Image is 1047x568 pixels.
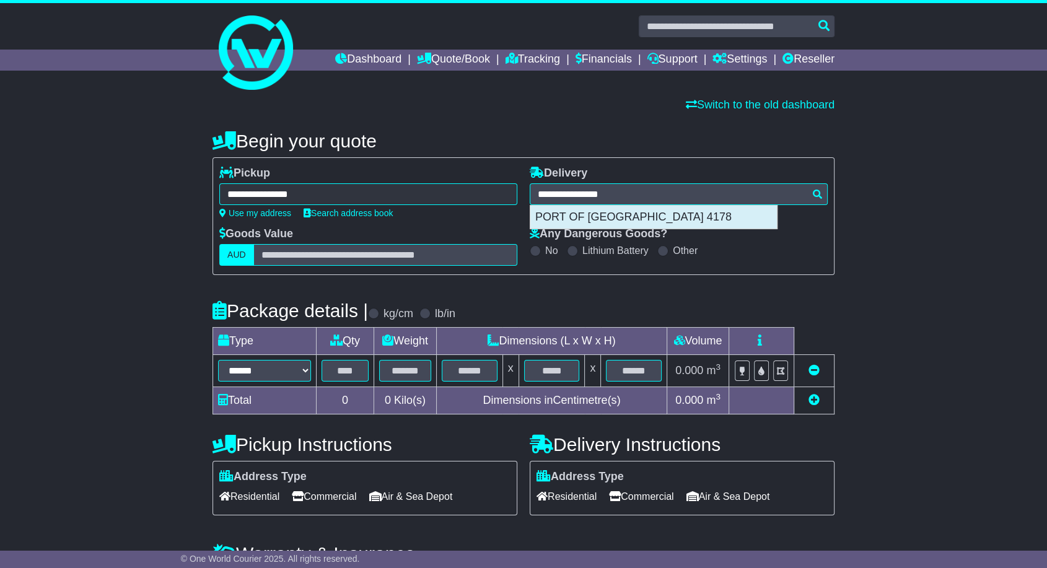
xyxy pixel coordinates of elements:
[808,364,820,377] a: Remove this item
[374,328,437,355] td: Weight
[673,245,698,256] label: Other
[675,364,703,377] span: 0.000
[292,487,356,506] span: Commercial
[585,355,601,387] td: x
[537,470,624,484] label: Address Type
[212,543,835,564] h4: Warranty & Insurance
[782,50,835,71] a: Reseller
[219,227,293,241] label: Goods Value
[369,487,453,506] span: Air & Sea Depot
[385,394,391,406] span: 0
[716,362,721,372] sup: 3
[675,394,703,406] span: 0.000
[436,387,667,414] td: Dimensions in Centimetre(s)
[706,364,721,377] span: m
[335,50,401,71] a: Dashboard
[686,98,835,111] a: Switch to the old dashboard
[383,307,413,321] label: kg/cm
[219,208,291,218] a: Use my address
[317,328,374,355] td: Qty
[686,487,770,506] span: Air & Sea Depot
[219,470,307,484] label: Address Type
[706,394,721,406] span: m
[712,50,767,71] a: Settings
[219,487,279,506] span: Residential
[212,434,517,455] h4: Pickup Instructions
[582,245,649,256] label: Lithium Battery
[436,328,667,355] td: Dimensions (L x W x H)
[506,50,560,71] a: Tracking
[502,355,519,387] td: x
[417,50,490,71] a: Quote/Book
[304,208,393,218] a: Search address book
[647,50,697,71] a: Support
[530,206,777,229] div: PORT OF [GEOGRAPHIC_DATA] 4178
[530,183,828,205] typeahead: Please provide city
[181,554,360,564] span: © One World Courier 2025. All rights reserved.
[219,167,270,180] label: Pickup
[530,434,835,455] h4: Delivery Instructions
[317,387,374,414] td: 0
[219,244,254,266] label: AUD
[716,392,721,401] sup: 3
[545,245,558,256] label: No
[808,394,820,406] a: Add new item
[212,300,368,321] h4: Package details |
[576,50,632,71] a: Financials
[213,387,317,414] td: Total
[374,387,437,414] td: Kilo(s)
[530,227,667,241] label: Any Dangerous Goods?
[212,131,835,151] h4: Begin your quote
[530,167,587,180] label: Delivery
[213,328,317,355] td: Type
[537,487,597,506] span: Residential
[667,328,729,355] td: Volume
[435,307,455,321] label: lb/in
[609,487,673,506] span: Commercial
